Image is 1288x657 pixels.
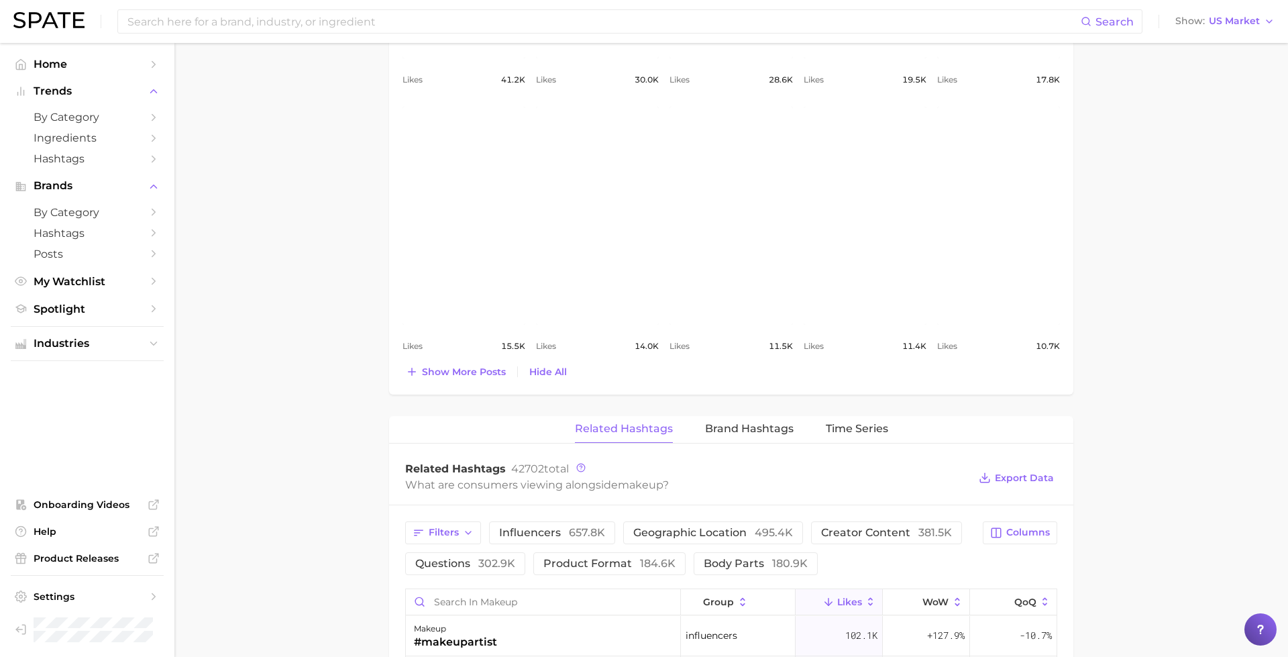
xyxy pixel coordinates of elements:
[970,589,1057,615] button: QoQ
[883,589,970,615] button: WoW
[983,521,1057,544] button: Columns
[415,558,515,569] span: Questions
[11,223,164,244] a: Hashtags
[669,338,690,354] span: Likes
[575,423,673,435] span: Related Hashtags
[821,527,952,538] span: Creator content
[34,499,141,511] span: Onboarding Videos
[11,54,164,74] a: Home
[1036,72,1060,88] span: 17.8k
[11,148,164,169] a: Hashtags
[405,462,506,475] span: Related Hashtags
[536,338,556,354] span: Likes
[902,72,926,88] span: 19.5k
[501,338,525,354] span: 15.5k
[681,589,796,615] button: group
[635,72,659,88] span: 30.0k
[405,521,481,544] button: Filters
[11,176,164,196] button: Brands
[34,591,141,603] span: Settings
[11,548,164,568] a: Product Releases
[804,72,824,88] span: Likes
[11,495,164,515] a: Onboarding Videos
[511,462,544,475] span: 42702
[34,227,141,240] span: Hashtags
[511,462,569,475] span: total
[635,338,659,354] span: 14.0k
[769,338,793,354] span: 11.5k
[402,72,423,88] span: Likes
[1006,527,1050,538] span: Columns
[796,589,883,615] button: Likes
[34,85,141,97] span: Trends
[618,478,663,491] span: makeup
[34,525,141,538] span: Help
[918,526,952,539] span: 381.5k
[995,472,1054,484] span: Export Data
[11,271,164,292] a: My Watchlist
[705,423,794,435] span: Brand Hashtags
[529,366,567,378] span: Hide All
[927,627,965,644] span: +127.9%
[126,10,1081,33] input: Search here for a brand, industry, or ingredient
[640,557,676,570] span: 184.6k
[1175,17,1205,25] span: Show
[536,72,556,88] span: Likes
[543,558,676,569] span: Product format
[34,275,141,288] span: My Watchlist
[922,597,949,607] span: WoW
[34,58,141,70] span: Home
[669,72,690,88] span: Likes
[34,180,141,192] span: Brands
[11,202,164,223] a: by Category
[633,527,793,538] span: Geographic location
[34,132,141,144] span: Ingredients
[11,521,164,542] a: Help
[1095,15,1134,28] span: Search
[405,476,969,494] div: What are consumers viewing alongside ?
[34,111,141,123] span: by Category
[937,72,957,88] span: Likes
[837,597,862,607] span: Likes
[1209,17,1260,25] span: US Market
[569,526,605,539] span: 657.8k
[769,72,793,88] span: 28.6k
[526,363,570,381] button: Hide All
[406,616,1057,656] button: makeup#makeupartistInfluencers102.1k+127.9%-10.7%
[478,557,515,570] span: 302.9k
[402,362,509,381] button: Show more posts
[1014,597,1036,607] span: QoQ
[34,152,141,165] span: Hashtags
[11,107,164,128] a: by Category
[429,527,459,538] span: Filters
[13,12,85,28] img: SPATE
[501,72,525,88] span: 41.2k
[845,627,877,644] span: 102.1k
[1020,627,1052,644] span: -10.7%
[902,338,926,354] span: 11.4k
[11,587,164,607] a: Settings
[975,468,1057,487] button: Export Data
[34,303,141,315] span: Spotlight
[686,627,737,644] span: Influencers
[11,613,164,646] a: Log out. Currently logged in as Brennan McVicar with e-mail brennan@spate.nyc.
[414,621,497,637] div: makeup
[704,558,808,569] span: Body parts
[11,334,164,354] button: Industries
[804,338,824,354] span: Likes
[11,299,164,319] a: Spotlight
[755,526,793,539] span: 495.4k
[34,338,141,350] span: Industries
[937,338,957,354] span: Likes
[402,338,423,354] span: Likes
[34,206,141,219] span: by Category
[1036,338,1060,354] span: 10.7k
[826,423,888,435] span: Time Series
[34,248,141,260] span: Posts
[499,527,605,538] span: Influencers
[11,81,164,101] button: Trends
[703,597,734,607] span: group
[11,244,164,264] a: Posts
[422,366,506,378] span: Show more posts
[414,634,497,650] div: #makeupartist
